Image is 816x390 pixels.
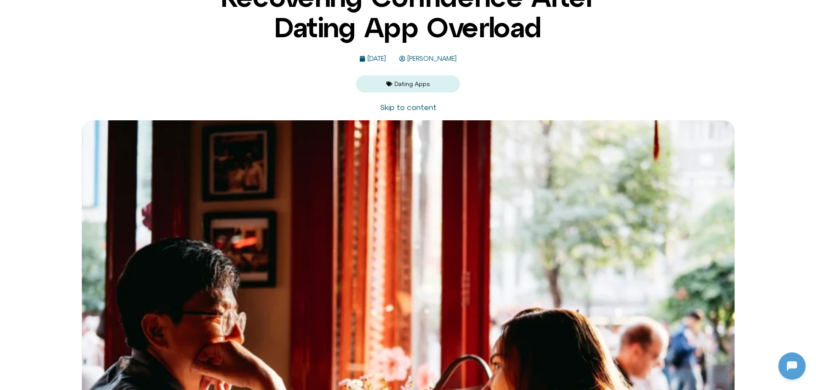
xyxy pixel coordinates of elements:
a: Skip to content [380,103,436,112]
span: [PERSON_NAME] [405,55,457,63]
a: [PERSON_NAME] [399,55,457,63]
time: [DATE] [368,55,386,62]
a: Dating Apps [395,80,430,87]
a: [DATE] [359,55,386,63]
iframe: Botpress [778,352,806,380]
